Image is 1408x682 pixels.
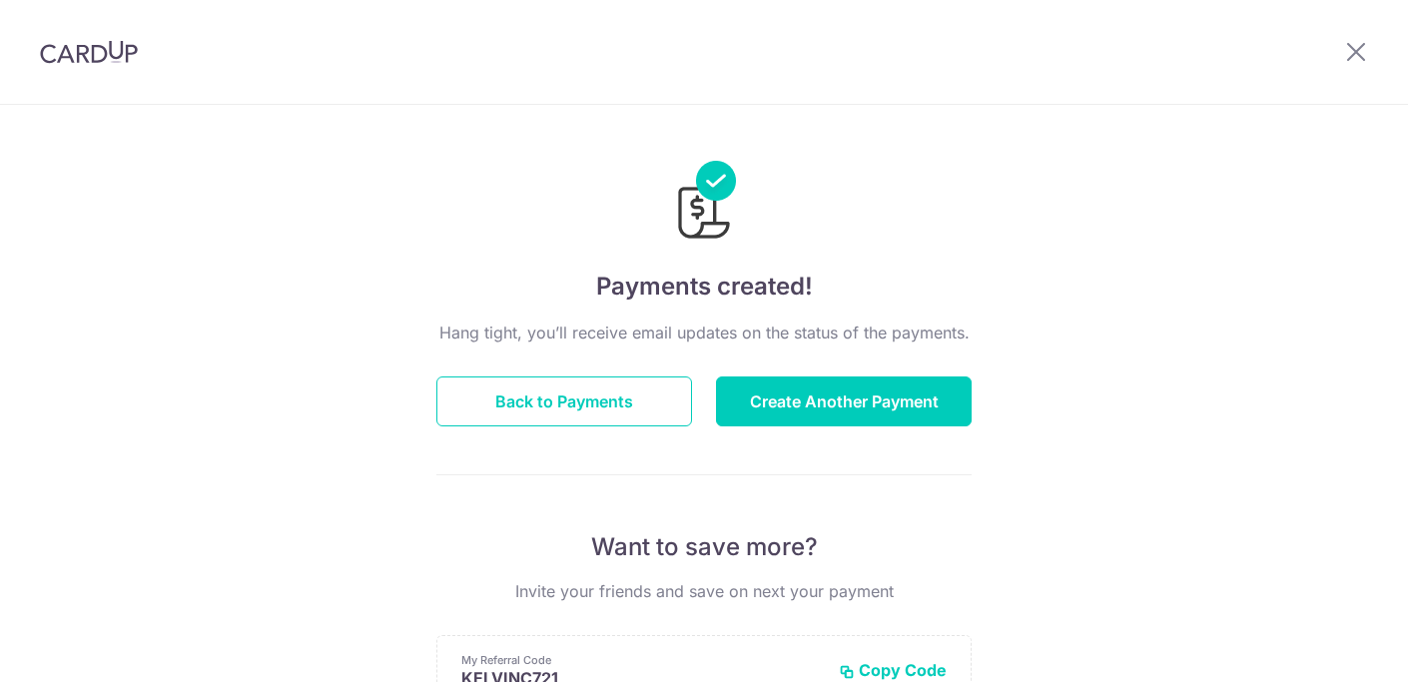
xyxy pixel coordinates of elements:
[716,376,972,426] button: Create Another Payment
[40,40,138,64] img: CardUp
[436,579,972,603] p: Invite your friends and save on next your payment
[436,269,972,305] h4: Payments created!
[672,161,736,245] img: Payments
[436,531,972,563] p: Want to save more?
[436,376,692,426] button: Back to Payments
[436,321,972,344] p: Hang tight, you’ll receive email updates on the status of the payments.
[461,652,823,668] p: My Referral Code
[839,660,947,680] button: Copy Code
